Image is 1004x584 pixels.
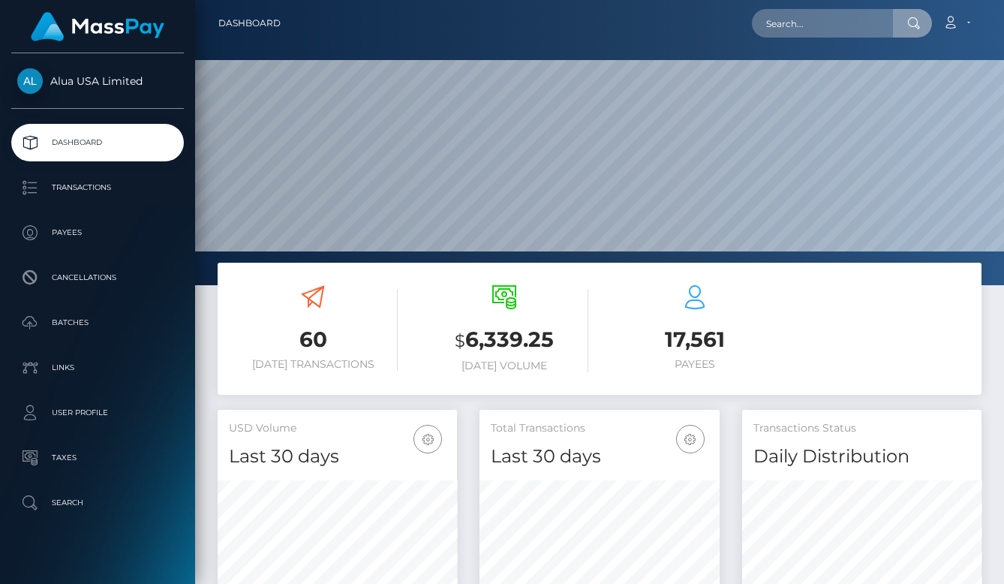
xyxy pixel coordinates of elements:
input: Search... [752,9,893,38]
p: Search [17,492,178,514]
a: Transactions [11,169,184,206]
h5: Transactions Status [753,421,970,436]
h3: 17,561 [611,325,780,354]
p: Batches [17,312,178,334]
a: Batches [11,304,184,342]
small: $ [455,330,465,351]
h6: Payees [611,358,780,371]
h4: Last 30 days [229,444,446,470]
a: Links [11,349,184,387]
h5: USD Volume [229,421,446,436]
a: Dashboard [11,124,184,161]
h4: Last 30 days [491,444,708,470]
p: Dashboard [17,131,178,154]
p: Payees [17,221,178,244]
h6: [DATE] Volume [420,360,589,372]
p: Links [17,357,178,379]
p: Cancellations [17,266,178,289]
a: Dashboard [218,8,281,39]
a: User Profile [11,394,184,432]
h6: [DATE] Transactions [229,358,398,371]
h3: 6,339.25 [420,325,589,356]
a: Search [11,484,184,522]
a: Cancellations [11,259,184,297]
a: Payees [11,214,184,251]
a: Taxes [11,439,184,477]
h5: Total Transactions [491,421,708,436]
h3: 60 [229,325,398,354]
h4: Daily Distribution [753,444,970,470]
p: Taxes [17,447,178,469]
img: MassPay Logo [31,12,164,41]
img: Alua USA Limited [17,68,43,94]
p: User Profile [17,402,178,424]
p: Transactions [17,176,178,199]
span: Alua USA Limited [11,74,184,88]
